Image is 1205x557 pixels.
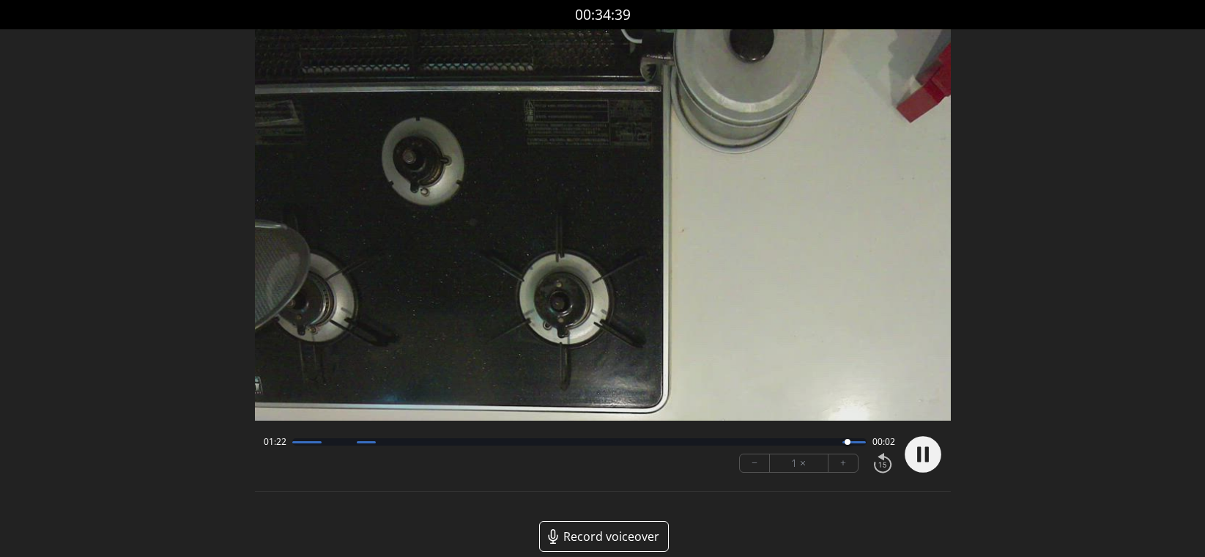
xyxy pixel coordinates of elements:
[872,436,895,448] span: 00:02
[740,454,770,472] button: −
[264,436,286,448] span: 01:22
[575,4,631,26] a: 00:34:39
[539,521,669,552] a: Record voiceover
[770,454,828,472] div: 1 ×
[563,528,659,545] span: Record voiceover
[828,454,858,472] button: +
